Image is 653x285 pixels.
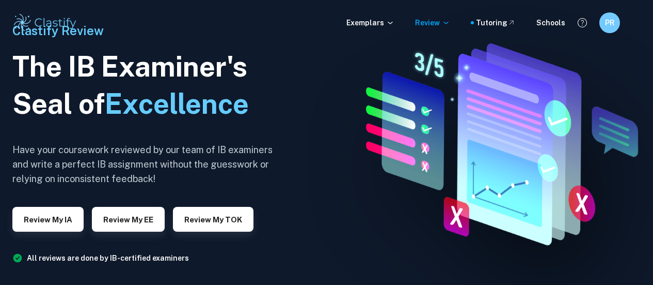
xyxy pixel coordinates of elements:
button: Review my EE [92,207,165,232]
a: Tutoring [476,17,516,28]
p: Exemplars [346,17,394,28]
button: PR [599,12,620,33]
span: Excellence [105,87,249,120]
img: IA Review hero [340,34,653,251]
img: Clastify logo [12,12,78,33]
h1: The IB Examiner's Seal of [12,48,281,123]
button: Review my TOK [173,207,253,232]
h6: Have your coursework reviewed by our team of IB examiners and write a perfect IB assignment witho... [12,143,281,186]
button: Review my IA [12,207,84,232]
a: Schools [536,17,565,28]
p: Review [415,17,450,28]
a: All reviews are done by IB-certified examiners [27,254,189,262]
h6: PR [604,17,616,28]
button: Help and Feedback [574,14,591,32]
